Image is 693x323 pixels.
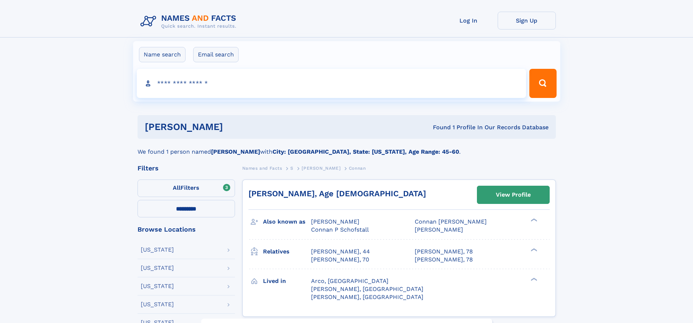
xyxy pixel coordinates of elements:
a: Log In [439,12,498,29]
span: [PERSON_NAME] [302,166,340,171]
a: [PERSON_NAME], 78 [415,248,473,256]
div: [US_STATE] [141,247,174,253]
a: [PERSON_NAME] [302,164,340,173]
h3: Also known as [263,216,311,228]
h3: Lived in [263,275,311,287]
h1: [PERSON_NAME] [145,122,328,131]
label: Email search [193,47,239,62]
div: [US_STATE] [141,302,174,307]
span: [PERSON_NAME], [GEOGRAPHIC_DATA] [311,294,423,300]
span: Arco, [GEOGRAPHIC_DATA] [311,277,389,284]
div: [US_STATE] [141,283,174,289]
b: City: [GEOGRAPHIC_DATA], State: [US_STATE], Age Range: 45-60 [272,148,459,155]
input: search input [137,69,526,98]
a: View Profile [477,186,549,204]
span: S [290,166,294,171]
span: [PERSON_NAME], [GEOGRAPHIC_DATA] [311,285,423,292]
span: Connan [349,166,366,171]
div: Browse Locations [138,226,235,233]
div: ❯ [529,277,538,281]
div: Found 1 Profile In Our Records Database [328,123,549,131]
div: Filters [138,165,235,172]
a: [PERSON_NAME], 44 [311,248,370,256]
img: Logo Names and Facts [138,12,242,31]
a: Sign Up [498,12,556,29]
div: ❯ [529,247,538,252]
a: [PERSON_NAME], 70 [311,256,369,264]
h3: Relatives [263,245,311,258]
a: [PERSON_NAME], 78 [415,256,473,264]
span: Connan [PERSON_NAME] [415,218,487,225]
span: [PERSON_NAME] [311,218,359,225]
div: We found 1 person named with . [138,139,556,156]
div: ❯ [529,218,538,222]
b: [PERSON_NAME] [211,148,260,155]
button: Search Button [529,69,556,98]
span: All [173,184,180,191]
a: [PERSON_NAME], Age [DEMOGRAPHIC_DATA] [248,189,426,198]
span: Connan P Schofstall [311,226,369,233]
label: Name search [139,47,186,62]
label: Filters [138,180,235,197]
span: [PERSON_NAME] [415,226,463,233]
div: [US_STATE] [141,265,174,271]
div: View Profile [496,186,531,203]
a: S [290,164,294,173]
a: Names and Facts [242,164,282,173]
